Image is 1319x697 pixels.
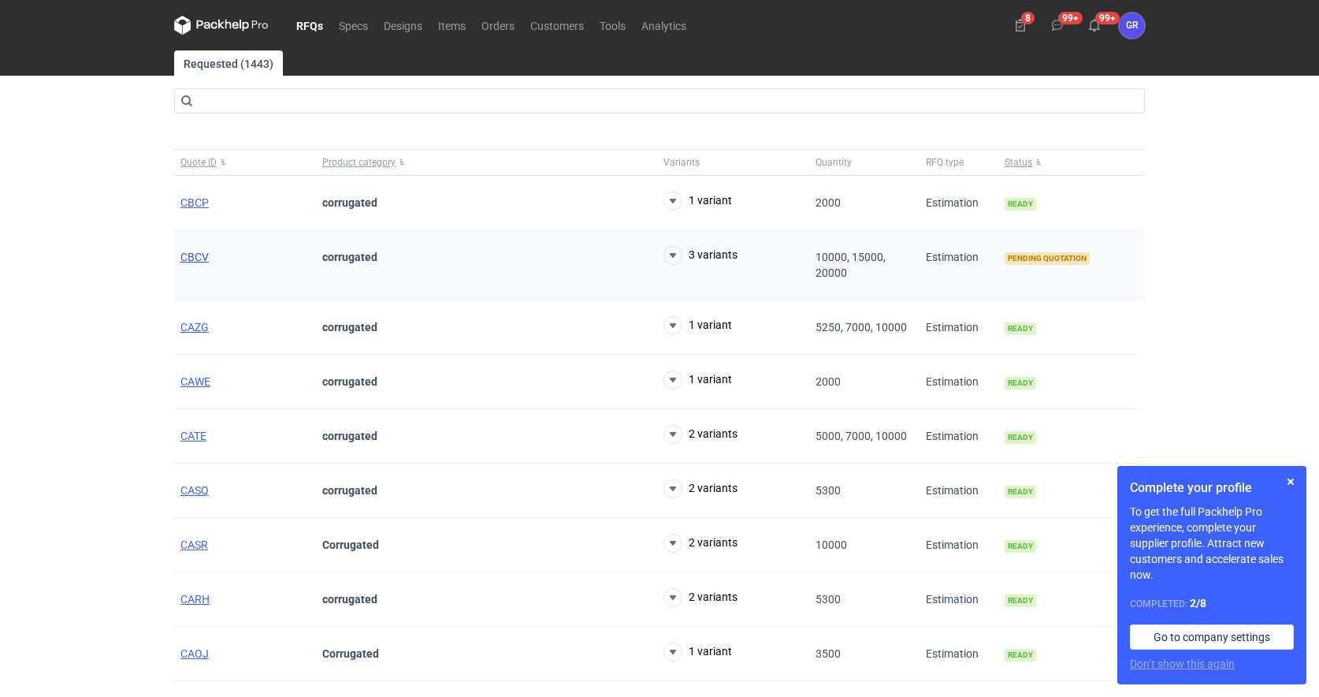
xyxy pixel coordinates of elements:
div: Estimation [920,230,998,300]
h1: Complete your profile [1130,479,1294,498]
a: CASQ [180,484,209,497]
div: Estimation [920,409,998,464]
button: Status [998,150,1140,175]
a: Specs [331,16,376,35]
div: Estimation [920,572,998,627]
div: Completed: [1130,595,1294,612]
div: Estimation [920,464,998,518]
button: 1 variant [663,371,732,389]
div: Grzegorz Rosa [1119,13,1145,39]
span: Quote ID [180,156,217,169]
p: To get the full Packhelp Pro experience, complete your supplier profile. Attract new customers an... [1130,504,1294,583]
button: 8 [1008,13,1033,38]
a: Designs [376,16,430,35]
a: CASR [180,539,208,551]
button: 1 variant [663,643,732,662]
strong: corrugated [322,593,377,606]
span: Status [1005,156,1032,169]
span: Ready [1005,431,1036,444]
span: Ready [1005,322,1036,335]
button: Don’t show this again [1130,656,1235,672]
a: CBCV [180,251,209,263]
span: 2000 [816,196,841,209]
a: Customers [522,16,592,35]
span: RFQ type [926,156,964,169]
span: 5250, 7000, 10000 [816,321,907,334]
a: CAOJ [180,647,209,660]
span: Product category [322,156,396,169]
button: 3 variants [663,246,738,265]
button: 2 variants [663,588,738,607]
button: 1 variant [663,192,732,211]
strong: Corrugated [322,539,379,551]
button: GR [1119,13,1145,39]
span: Variants [663,156,700,169]
div: Estimation [920,627,998,681]
a: CAZG [180,321,209,334]
span: Ready [1005,540,1036,553]
span: Ready [1005,486,1036,498]
span: Ready [1005,649,1036,662]
strong: corrugated [322,375,377,388]
span: 2000 [816,375,841,388]
span: 10000, 15000, 20000 [816,251,886,279]
a: CBCP [180,196,209,209]
span: Quantity [816,156,852,169]
span: 10000 [816,539,847,551]
a: CARH [180,593,210,606]
span: Ready [1005,594,1036,607]
strong: corrugated [322,430,377,442]
a: CATE [180,430,206,442]
button: 99+ [1045,13,1070,38]
a: Analytics [633,16,694,35]
a: Orders [474,16,522,35]
span: Ready [1005,377,1036,389]
a: Tools [592,16,633,35]
button: Quote ID [174,150,316,175]
strong: 2 / 8 [1190,597,1206,609]
a: Requested (1443) [174,50,283,76]
span: 3500 [816,647,841,660]
strong: corrugated [322,484,377,497]
button: 1 variant [663,316,732,335]
strong: corrugated [322,251,377,263]
button: Product category [316,150,657,175]
div: Estimation [920,518,998,572]
button: 2 variants [663,479,738,498]
div: Estimation [920,176,998,230]
div: Estimation [920,300,998,355]
span: Pending quotation [1005,252,1090,265]
button: 2 variants [663,425,738,444]
button: 99+ [1082,13,1107,38]
button: Skip for now [1281,472,1300,491]
a: CAWE [180,375,210,388]
span: 5000, 7000, 10000 [816,430,907,442]
strong: corrugated [322,321,377,334]
span: Ready [1005,198,1036,211]
a: RFQs [288,16,331,35]
strong: Corrugated [322,647,379,660]
span: 5300 [816,484,841,497]
a: Items [430,16,474,35]
svg: Packhelp Pro [174,16,269,35]
div: Estimation [920,355,998,409]
strong: corrugated [322,196,377,209]
a: Go to company settings [1130,624,1294,650]
span: 5300 [816,593,841,606]
button: 2 variants [663,534,738,553]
